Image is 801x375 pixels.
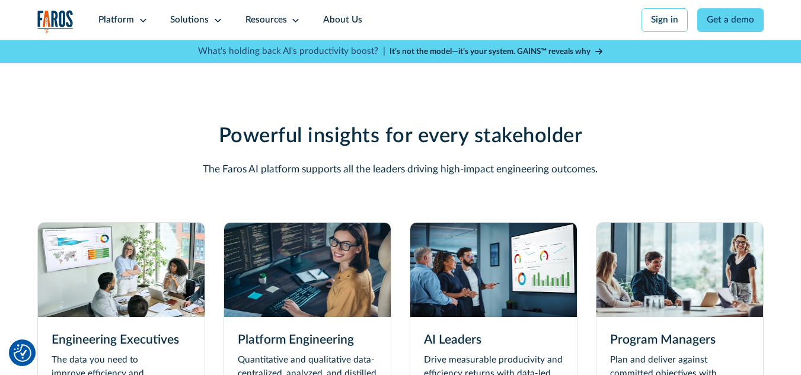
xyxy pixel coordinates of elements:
a: home [37,10,74,34]
div: Platform [98,14,134,27]
h3: AI Leaders [424,331,563,350]
h3: Program Managers [610,331,749,350]
img: Revisit consent button [14,344,31,362]
div: Solutions [170,14,209,27]
button: Cookie Settings [14,344,31,362]
h3: Engineering Executives [52,331,191,350]
h2: Powerful insights for every stakeholder [128,124,673,148]
p: The Faros AI platform supports all the leaders driving high-impact engineering outcomes. [128,162,673,177]
div: Resources [245,14,287,27]
a: Sign in [642,8,688,32]
img: Logo of the analytics and reporting company Faros. [37,10,74,34]
a: It’s not the model—it’s your system. GAINS™ reveals why [390,46,603,57]
strong: It’s not the model—it’s your system. GAINS™ reveals why [390,47,591,56]
h3: Platform Engineering [238,331,377,350]
a: Get a demo [697,8,764,32]
p: What's holding back AI's productivity boost? | [198,45,385,59]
